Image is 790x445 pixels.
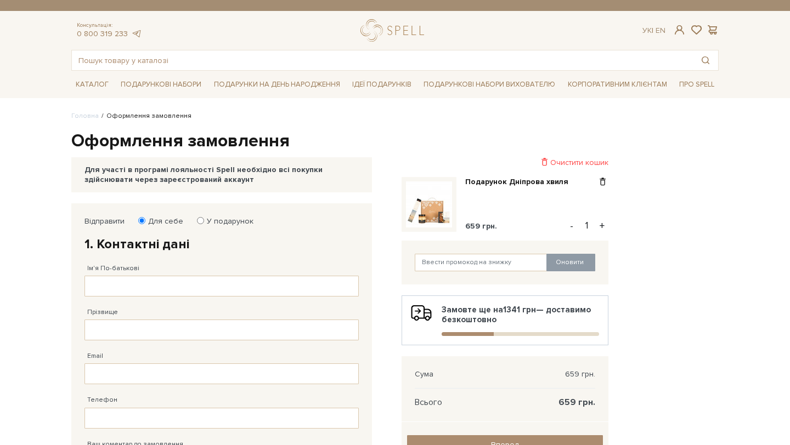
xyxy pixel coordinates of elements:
span: Консультація: [77,22,142,29]
button: Оновити [546,254,595,271]
img: Подарунок Дніпрова хвиля [406,181,452,227]
input: Для себе [138,217,145,224]
span: | [652,26,653,35]
a: En [656,26,665,35]
a: Корпоративним клієнтам [563,75,672,94]
a: 0 800 319 233 [77,29,128,38]
label: У подарунок [200,216,253,226]
a: telegram [131,29,142,38]
a: logo [360,19,429,42]
button: Пошук товару у каталозі [693,50,718,70]
input: Ввести промокод на знижку [415,254,548,271]
a: Ідеї подарунків [348,76,416,93]
div: Для участі в програмі лояльності Spell необхідно всі покупки здійснювати через зареєстрований акк... [84,165,359,185]
input: У подарунок [197,217,204,224]
h1: Оформлення замовлення [71,130,719,153]
span: Всього [415,397,442,407]
a: Подарункові набори вихователю [419,75,560,94]
span: 659 грн. [558,397,595,407]
a: Про Spell [675,76,719,93]
a: Головна [71,112,99,120]
span: 659 грн. [565,369,595,379]
label: Відправити [84,216,125,226]
input: Пошук товару у каталозі [72,50,693,70]
span: Сума [415,369,433,379]
a: Подарункові набори [116,76,206,93]
a: Подарунок Дніпрова хвиля [465,177,577,187]
a: Подарунки на День народження [210,76,345,93]
a: Каталог [71,76,113,93]
div: Очистити кошик [402,157,608,168]
li: Оформлення замовлення [99,111,191,121]
label: Прізвище [87,307,118,317]
label: Телефон [87,395,117,405]
button: + [596,218,608,234]
h2: 1. Контактні дані [84,236,359,253]
div: Ук [642,26,665,36]
label: Ім'я По-батькові [87,264,139,273]
label: Email [87,351,103,361]
button: - [566,218,577,234]
b: 1341 грн [503,305,536,315]
div: Замовте ще на — доставимо безкоштовно [411,305,599,336]
label: Для себе [141,216,183,226]
span: 659 грн. [465,221,497,231]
